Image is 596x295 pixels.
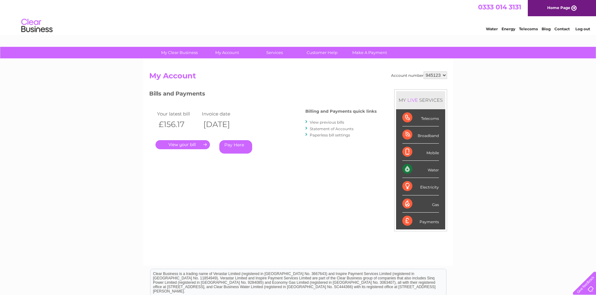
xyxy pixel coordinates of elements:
[149,71,447,83] h2: My Account
[200,110,245,118] td: Invoice date
[155,118,201,131] th: £156.17
[391,71,447,79] div: Account number
[486,27,498,31] a: Water
[219,140,252,154] a: Pay Here
[502,27,515,31] a: Energy
[310,133,350,137] a: Paperless bill settings
[554,27,570,31] a: Contact
[249,47,300,58] a: Services
[201,47,253,58] a: My Account
[402,109,439,126] div: Telecoms
[402,213,439,229] div: Payments
[310,126,354,131] a: Statement of Accounts
[296,47,348,58] a: Customer Help
[310,120,344,125] a: View previous bills
[150,3,446,30] div: Clear Business is a trading name of Verastar Limited (registered in [GEOGRAPHIC_DATA] No. 3667643...
[155,140,210,149] a: .
[402,161,439,178] div: Water
[542,27,551,31] a: Blog
[402,178,439,195] div: Electricity
[396,91,445,109] div: MY SERVICES
[344,47,395,58] a: Make A Payment
[402,126,439,144] div: Broadband
[154,47,205,58] a: My Clear Business
[575,27,590,31] a: Log out
[21,16,53,35] img: logo.png
[478,3,521,11] a: 0333 014 3131
[406,97,419,103] div: LIVE
[402,144,439,161] div: Mobile
[305,109,377,114] h4: Billing and Payments quick links
[200,118,245,131] th: [DATE]
[149,89,377,100] h3: Bills and Payments
[402,195,439,213] div: Gas
[155,110,201,118] td: Your latest bill
[519,27,538,31] a: Telecoms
